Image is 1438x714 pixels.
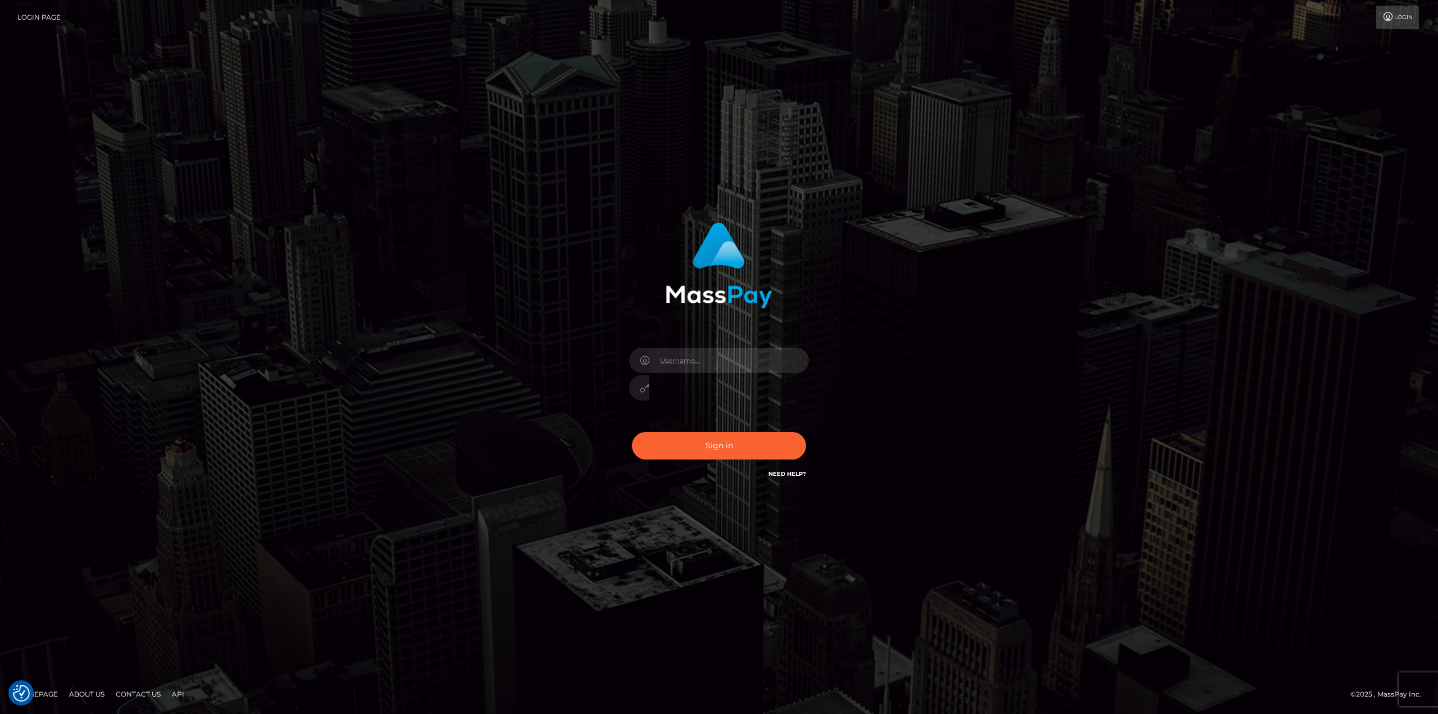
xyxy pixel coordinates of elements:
[167,685,189,703] a: API
[649,348,809,373] input: Username...
[1350,688,1430,701] div: © 2025 , MassPay Inc.
[666,222,772,308] img: MassPay Login
[1376,6,1419,29] a: Login
[13,685,30,702] img: Revisit consent button
[632,432,806,460] button: Sign in
[13,685,30,702] button: Consent Preferences
[17,6,61,29] a: Login Page
[111,685,165,703] a: Contact Us
[12,685,62,703] a: Homepage
[65,685,109,703] a: About Us
[768,470,806,477] a: Need Help?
